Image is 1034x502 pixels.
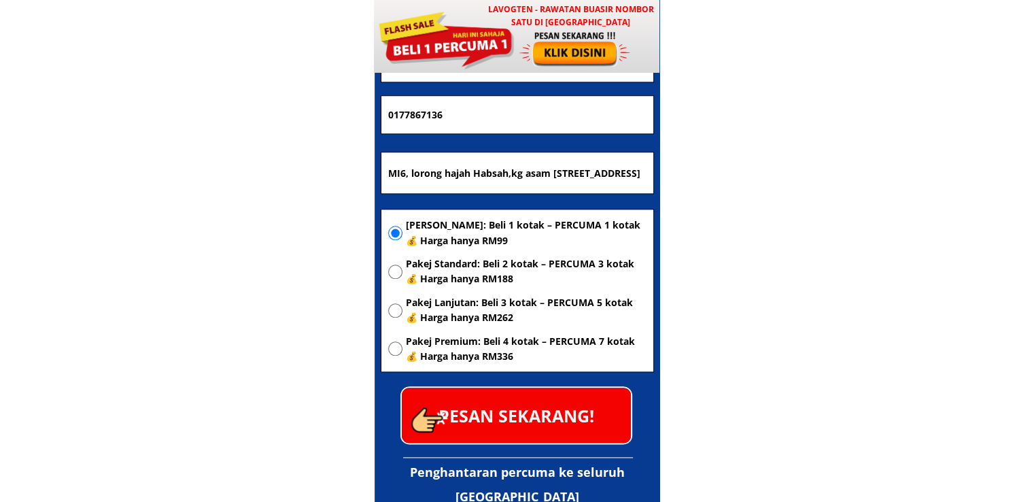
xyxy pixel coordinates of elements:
h3: LAVOGTEN - Rawatan Buasir Nombor Satu di [GEOGRAPHIC_DATA] [481,3,660,29]
span: Pakej Lanjutan: Beli 3 kotak – PERCUMA 5 kotak 💰 Harga hanya RM262 [406,295,647,326]
p: PESAN SEKARANG! [402,388,631,443]
input: Nombor Telefon Bimbit [385,96,650,134]
span: Pakej Premium: Beli 4 kotak – PERCUMA 7 kotak 💰 Harga hanya RM336 [406,334,647,365]
span: [PERSON_NAME]: Beli 1 kotak – PERCUMA 1 kotak 💰 Harga hanya RM99 [406,218,647,248]
input: Alamat [385,152,650,193]
span: Pakej Standard: Beli 2 kotak – PERCUMA 3 kotak 💰 Harga hanya RM188 [406,256,647,287]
